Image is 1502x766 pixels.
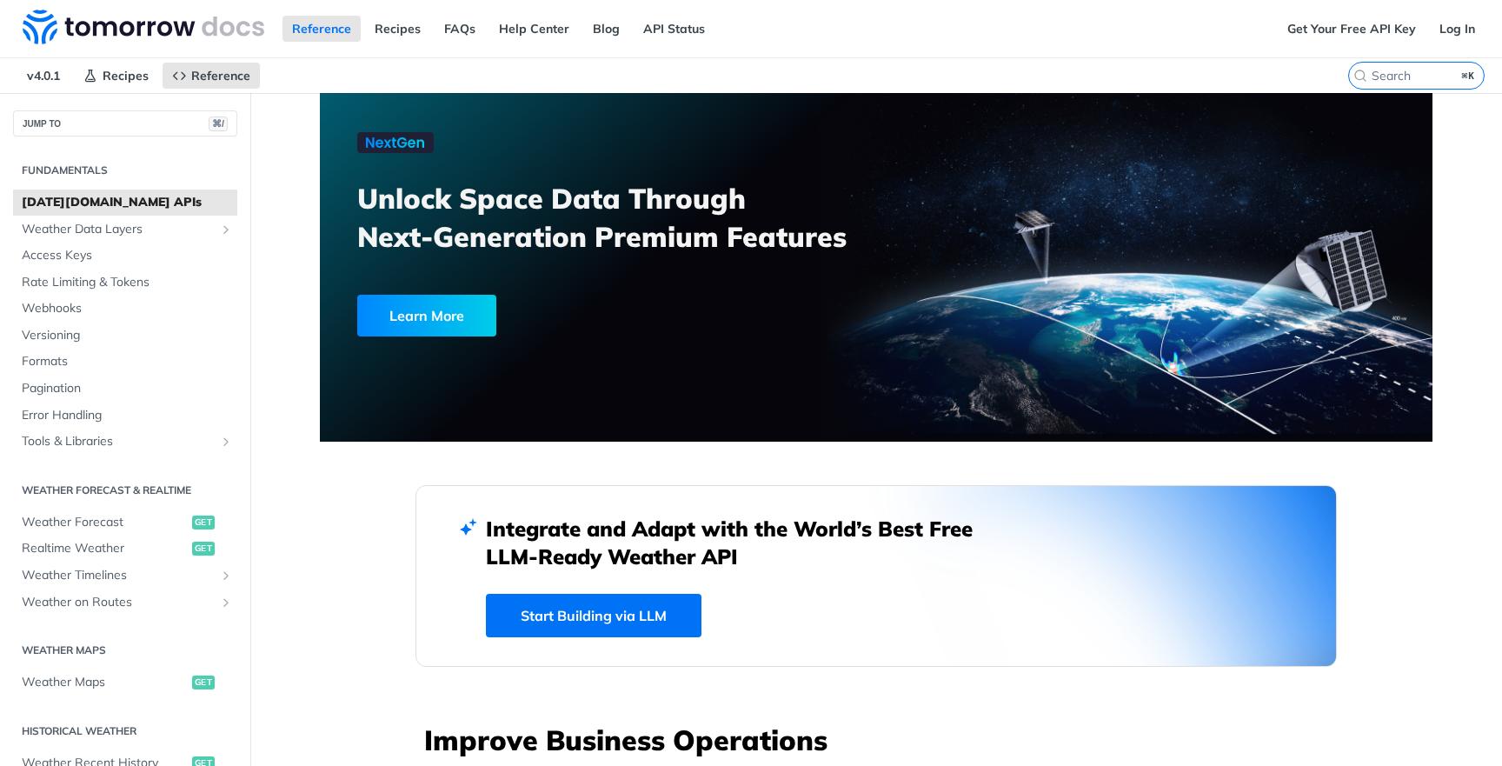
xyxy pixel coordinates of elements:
span: Realtime Weather [22,540,188,557]
a: Formats [13,349,237,375]
span: Webhooks [22,300,233,317]
a: Reference [282,16,361,42]
span: get [192,516,215,530]
a: Log In [1430,16,1485,42]
h3: Unlock Space Data Through Next-Generation Premium Features [357,179,895,256]
a: Blog [583,16,629,42]
h2: Weather Forecast & realtime [13,483,237,498]
svg: Search [1353,69,1367,83]
span: Access Keys [22,247,233,264]
div: Learn More [357,295,496,336]
span: Versioning [22,327,233,344]
a: Error Handling [13,403,237,429]
kbd: ⌘K [1458,67,1479,84]
a: Weather Forecastget [13,510,237,536]
span: Weather Maps [22,674,188,691]
span: Error Handling [22,407,233,424]
a: Tools & LibrariesShow subpages for Tools & Libraries [13,429,237,455]
img: NextGen [357,132,434,153]
a: FAQs [435,16,485,42]
span: get [192,676,215,689]
a: [DATE][DOMAIN_NAME] APIs [13,190,237,216]
button: Show subpages for Weather on Routes [219,596,233,609]
a: Get Your Free API Key [1278,16,1426,42]
a: API Status [634,16,714,42]
button: Show subpages for Tools & Libraries [219,435,233,449]
a: Access Keys [13,243,237,269]
a: Help Center [489,16,579,42]
img: Tomorrow.io Weather API Docs [23,10,264,44]
span: Weather Data Layers [22,221,215,238]
span: get [192,542,215,556]
a: Realtime Weatherget [13,536,237,562]
span: Weather Forecast [22,514,188,531]
a: Recipes [74,63,158,89]
a: Webhooks [13,296,237,322]
span: Tools & Libraries [22,433,215,450]
a: Weather Data LayersShow subpages for Weather Data Layers [13,216,237,243]
span: Pagination [22,380,233,397]
h2: Historical Weather [13,723,237,739]
span: Weather on Routes [22,594,215,611]
span: Rate Limiting & Tokens [22,274,233,291]
span: ⌘/ [209,117,228,131]
span: [DATE][DOMAIN_NAME] APIs [22,194,233,211]
button: Show subpages for Weather Data Layers [219,223,233,236]
button: Show subpages for Weather Timelines [219,569,233,583]
a: Start Building via LLM [486,594,701,637]
span: Recipes [103,68,149,83]
a: Pagination [13,376,237,402]
span: Formats [22,353,233,370]
a: Weather TimelinesShow subpages for Weather Timelines [13,563,237,589]
h3: Improve Business Operations [424,721,1337,759]
a: Reference [163,63,260,89]
a: Weather Mapsget [13,669,237,696]
button: JUMP TO⌘/ [13,110,237,137]
a: Weather on RoutesShow subpages for Weather on Routes [13,589,237,616]
span: Weather Timelines [22,567,215,584]
span: v4.0.1 [17,63,70,89]
a: Versioning [13,323,237,349]
a: Rate Limiting & Tokens [13,270,237,296]
span: Reference [191,68,250,83]
h2: Weather Maps [13,643,237,658]
a: Recipes [365,16,430,42]
h2: Integrate and Adapt with the World’s Best Free LLM-Ready Weather API [486,515,999,570]
a: Learn More [357,295,788,336]
h2: Fundamentals [13,163,237,178]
